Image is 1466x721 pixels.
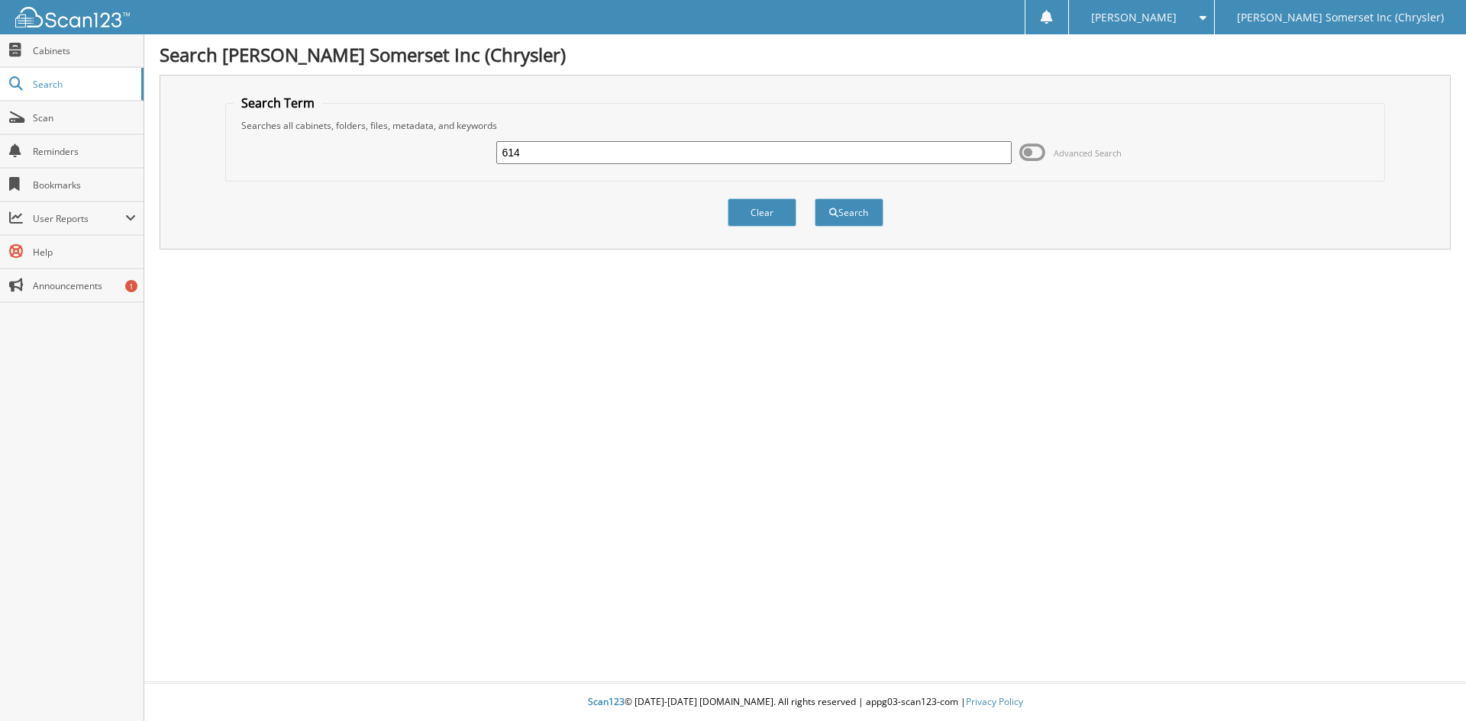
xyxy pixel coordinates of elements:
div: © [DATE]-[DATE] [DOMAIN_NAME]. All rights reserved | appg03-scan123-com | [144,684,1466,721]
div: 1 [125,280,137,292]
span: [PERSON_NAME] [1091,13,1177,22]
h1: Search [PERSON_NAME] Somerset Inc (Chrysler) [160,42,1451,67]
span: Help [33,246,136,259]
span: Scan123 [588,695,625,708]
img: scan123-logo-white.svg [15,7,130,27]
span: [PERSON_NAME] Somerset Inc (Chrysler) [1237,13,1444,22]
button: Clear [728,198,796,227]
button: Search [815,198,883,227]
span: Search [33,78,134,91]
span: Cabinets [33,44,136,57]
div: Searches all cabinets, folders, files, metadata, and keywords [234,119,1377,132]
legend: Search Term [234,95,322,111]
span: Reminders [33,145,136,158]
a: Privacy Policy [966,695,1023,708]
span: Bookmarks [33,179,136,192]
span: Announcements [33,279,136,292]
span: Scan [33,111,136,124]
span: Advanced Search [1054,147,1122,159]
span: User Reports [33,212,125,225]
